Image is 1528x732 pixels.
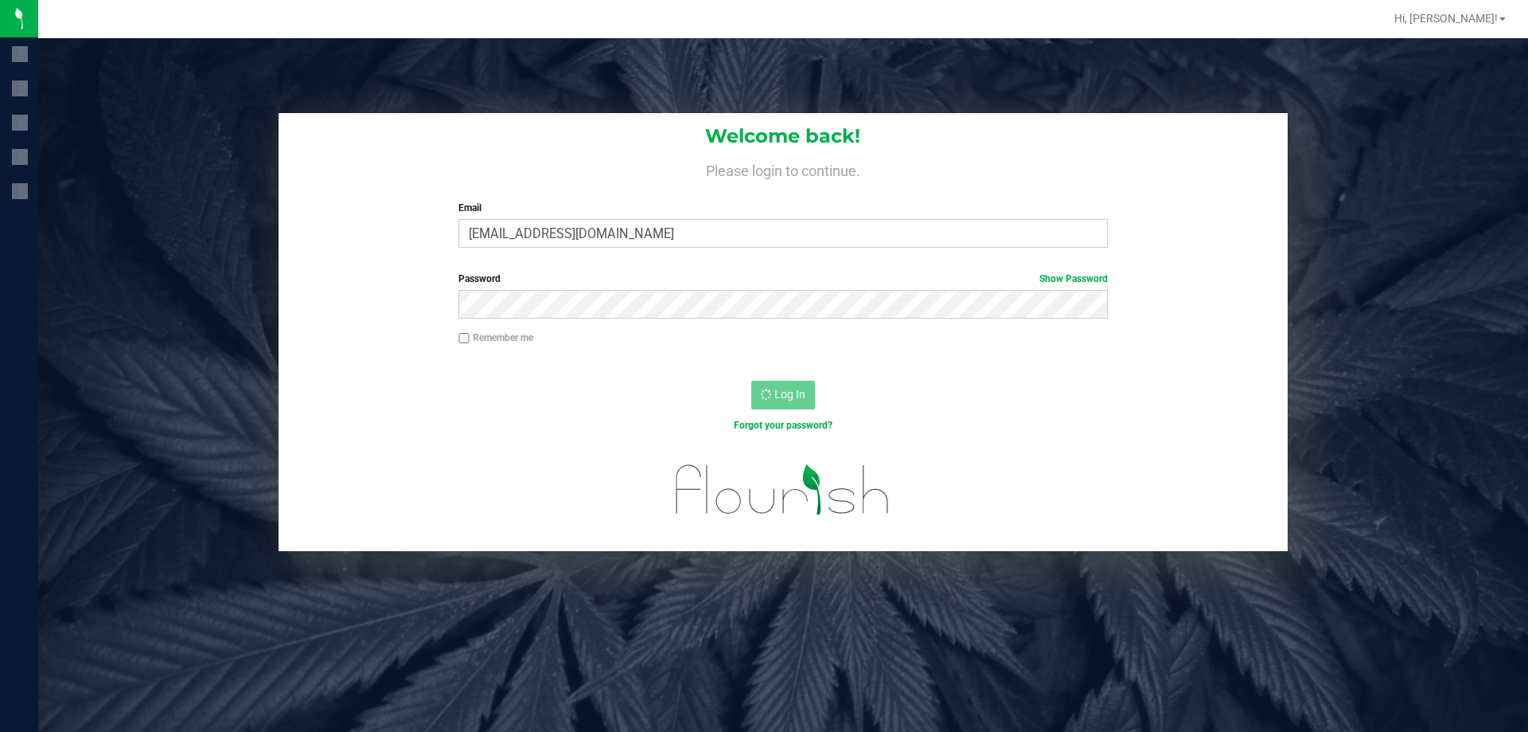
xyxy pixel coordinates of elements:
[751,381,815,409] button: Log In
[1039,273,1108,284] a: Show Password
[1394,12,1498,25] span: Hi, [PERSON_NAME]!
[458,331,533,345] label: Remember me
[458,201,1107,215] label: Email
[458,273,501,284] span: Password
[774,388,805,401] span: Log In
[279,126,1288,147] h1: Welcome back!
[657,449,909,530] img: flourish_logo.svg
[279,159,1288,178] h4: Please login to continue.
[458,333,470,344] input: Remember me
[734,420,832,431] a: Forgot your password?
